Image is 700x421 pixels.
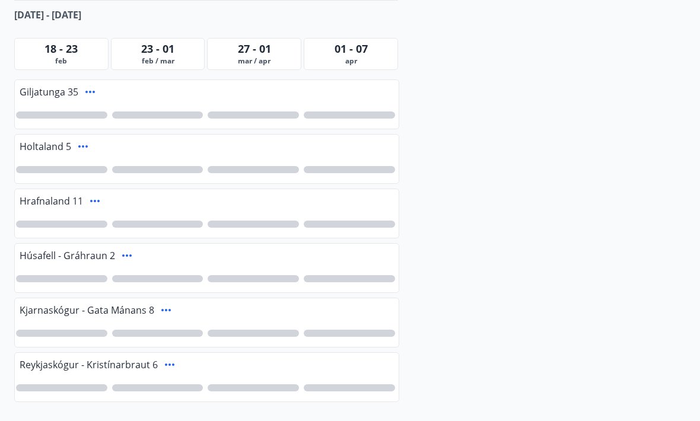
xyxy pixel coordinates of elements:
[307,57,395,66] span: apr
[114,57,202,66] span: feb / mar
[238,42,271,56] span: 27 - 01
[20,195,83,208] span: Hrafnaland 11
[44,42,78,56] span: 18 - 23
[141,42,174,56] span: 23 - 01
[20,359,158,372] span: Reykjaskógur - Kristínarbraut 6
[20,304,154,317] span: Kjarnaskógur - Gata Mánans 8
[335,42,368,56] span: 01 - 07
[20,250,115,263] span: Húsafell - Gráhraun 2
[210,57,298,66] span: mar / apr
[17,57,106,66] span: feb
[14,9,81,22] span: [DATE] - [DATE]
[20,86,78,99] span: Giljatunga 35
[20,141,71,154] span: Holtaland 5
